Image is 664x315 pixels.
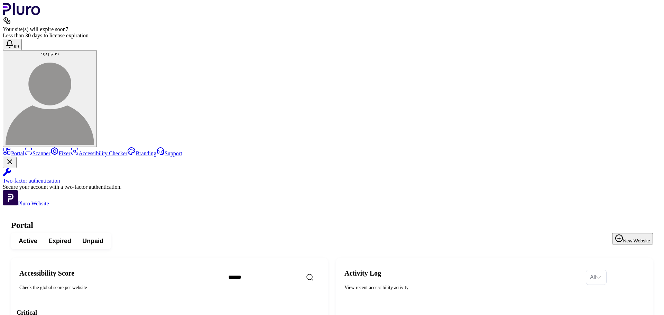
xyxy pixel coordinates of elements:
[3,150,24,156] a: Portal
[3,50,97,147] button: פרקין עדיפרקין עדי
[3,201,49,206] a: Open Pluro Website
[3,39,22,50] button: Open notifications, you have 388 new notifications
[3,10,40,16] a: Logo
[19,284,217,291] div: Check the global score per website
[71,150,128,156] a: Accessibility Checker
[344,284,580,291] div: View recent accessibility activity
[77,235,109,247] button: Unpaid
[19,269,217,277] h2: Accessibility Score
[156,150,182,156] a: Support
[223,270,342,285] input: Search
[82,237,103,245] span: Unpaid
[11,221,653,230] h1: Portal
[24,150,50,156] a: Scanner
[3,147,661,207] aside: Sidebar menu
[65,26,68,32] span: 7
[14,44,19,49] span: 99
[3,33,661,39] div: Less than 30 days to license expiration
[3,157,17,168] button: Close Two-factor authentication notification
[3,178,661,184] div: Two-factor authentication
[3,168,661,184] a: Two-factor authentication
[344,269,580,277] h2: Activity Log
[612,233,653,244] button: New Website
[19,237,37,245] span: Active
[3,26,661,33] div: Your site(s) will expire soon
[48,237,71,245] span: Expired
[6,56,94,145] img: פרקין עדי
[3,184,661,190] div: Secure your account with a two-factor authentication.
[586,270,607,285] div: Set sorting
[127,150,156,156] a: Branding
[43,235,77,247] button: Expired
[13,235,43,247] button: Active
[50,150,71,156] a: Fixer
[41,51,59,56] span: פרקין עדי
